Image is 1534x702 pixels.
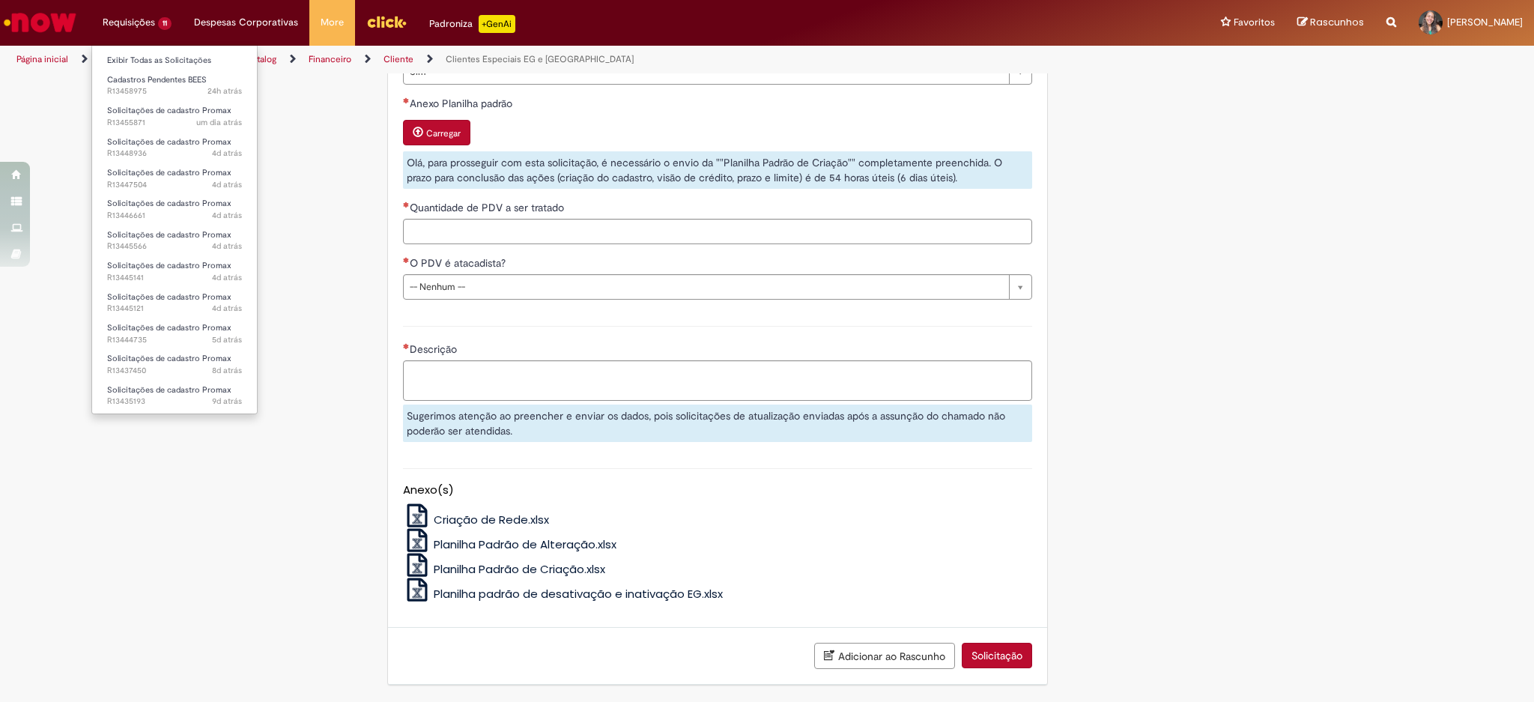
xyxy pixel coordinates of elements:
[212,334,242,345] span: 5d atrás
[92,72,257,100] a: Aberto R13458975 : Cadastros Pendentes BEES
[107,136,231,148] span: Solicitações de cadastro Promax
[212,365,242,376] span: 8d atrás
[92,196,257,223] a: Aberto R13446661 : Solicitações de cadastro Promax
[429,15,515,33] div: Padroniza
[107,85,242,97] span: R13458975
[479,15,515,33] p: +GenAi
[92,227,257,255] a: Aberto R13445566 : Solicitações de cadastro Promax
[107,198,231,209] span: Solicitações de cadastro Promax
[403,586,724,602] a: Planilha padrão de desativação e inativação EG.xlsx
[403,536,617,552] a: Planilha Padrão de Alteração.xlsx
[196,117,242,128] span: um dia atrás
[212,210,242,221] time: 26/08/2025 08:28:46
[403,97,410,103] span: Necessários
[107,353,231,364] span: Solicitações de cadastro Promax
[107,365,242,377] span: R13437450
[107,334,242,346] span: R13444735
[92,351,257,378] a: Aberto R13437450 : Solicitações de cadastro Promax
[92,52,257,69] a: Exibir Todas as Solicitações
[107,260,231,271] span: Solicitações de cadastro Promax
[92,320,257,348] a: Aberto R13444735 : Solicitações de cadastro Promax
[107,117,242,129] span: R13455871
[196,117,242,128] time: 28/08/2025 08:49:38
[403,343,410,349] span: Necessários
[212,272,242,283] time: 25/08/2025 15:50:20
[403,151,1032,189] div: Olá, para prosseguir com esta solicitação, é necessário o envio da ""Planilha Padrão de Criação""...
[309,53,351,65] a: Financeiro
[212,303,242,314] time: 25/08/2025 15:47:57
[107,384,231,396] span: Solicitações de cadastro Promax
[212,148,242,159] time: 26/08/2025 15:08:00
[403,202,410,208] span: Necessários
[403,257,410,263] span: Necessários
[403,219,1032,244] input: Quantidade de PDV a ser tratado
[107,229,231,240] span: Solicitações de cadastro Promax
[92,165,257,193] a: Aberto R13447504 : Solicitações de cadastro Promax
[410,201,567,214] span: Quantidade de PDV a ser tratado
[107,240,242,252] span: R13445566
[403,120,470,145] button: Carregar anexo de Anexo Planilha padrão Required
[107,148,242,160] span: R13448936
[92,258,257,285] a: Aberto R13445141 : Solicitações de cadastro Promax
[1310,15,1364,29] span: Rascunhos
[107,105,231,116] span: Solicitações de cadastro Promax
[403,405,1032,442] div: Sugerimos atenção ao preencher e enviar os dados, pois solicitações de atualização enviadas após ...
[212,272,242,283] span: 4d atrás
[383,53,413,65] a: Cliente
[107,396,242,408] span: R13435193
[158,17,172,30] span: 11
[16,53,68,65] a: Página inicial
[11,46,1011,73] ul: Trilhas de página
[403,484,1032,497] h5: Anexo(s)
[107,322,231,333] span: Solicitações de cadastro Promax
[92,289,257,317] a: Aberto R13445121 : Solicitações de cadastro Promax
[107,272,242,284] span: R13445141
[212,396,242,407] time: 21/08/2025 10:07:36
[1447,16,1523,28] span: [PERSON_NAME]
[92,382,257,410] a: Aberto R13435193 : Solicitações de cadastro Promax
[107,179,242,191] span: R13447504
[212,334,242,345] time: 25/08/2025 14:47:54
[446,53,634,65] a: Clientes Especiais EG e [GEOGRAPHIC_DATA]
[1234,15,1275,30] span: Favoritos
[426,127,461,139] small: Carregar
[107,291,231,303] span: Solicitações de cadastro Promax
[434,512,549,527] span: Criação de Rede.xlsx
[962,643,1032,668] button: Solicitação
[814,643,955,669] button: Adicionar ao Rascunho
[92,103,257,130] a: Aberto R13455871 : Solicitações de cadastro Promax
[207,85,242,97] span: 24h atrás
[91,45,258,414] ul: Requisições
[103,15,155,30] span: Requisições
[410,275,1001,299] span: -- Nenhum --
[212,179,242,190] span: 4d atrás
[403,512,550,527] a: Criação de Rede.xlsx
[212,210,242,221] span: 4d atrás
[107,303,242,315] span: R13445121
[212,240,242,252] time: 25/08/2025 16:48:41
[212,179,242,190] time: 26/08/2025 10:40:53
[1,7,79,37] img: ServiceNow
[434,561,605,577] span: Planilha Padrão de Criação.xlsx
[92,134,257,162] a: Aberto R13448936 : Solicitações de cadastro Promax
[212,240,242,252] span: 4d atrás
[212,365,242,376] time: 21/08/2025 16:35:45
[212,148,242,159] span: 4d atrás
[194,15,298,30] span: Despesas Corporativas
[1297,16,1364,30] a: Rascunhos
[410,256,509,270] span: O PDV é atacadista?
[107,74,207,85] span: Cadastros Pendentes BEES
[366,10,407,33] img: click_logo_yellow_360x200.png
[434,536,616,552] span: Planilha Padrão de Alteração.xlsx
[410,97,515,110] span: Anexo Planilha padrão
[212,303,242,314] span: 4d atrás
[403,360,1032,401] textarea: Descrição
[107,210,242,222] span: R13446661
[403,561,606,577] a: Planilha Padrão de Criação.xlsx
[107,167,231,178] span: Solicitações de cadastro Promax
[321,15,344,30] span: More
[434,586,723,602] span: Planilha padrão de desativação e inativação EG.xlsx
[207,85,242,97] time: 28/08/2025 16:06:28
[410,342,460,356] span: Descrição
[212,396,242,407] span: 9d atrás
